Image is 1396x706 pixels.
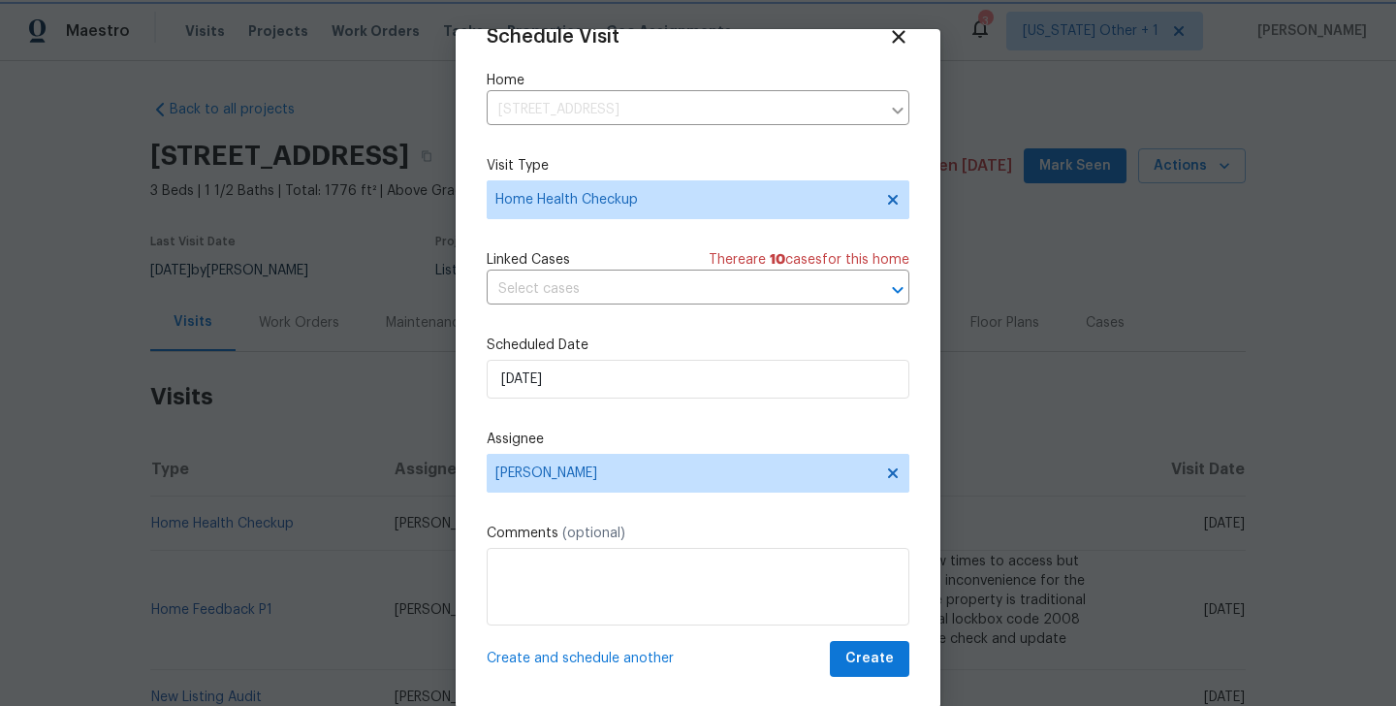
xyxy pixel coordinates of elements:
span: Close [888,26,909,48]
span: There are case s for this home [709,250,909,270]
span: 10 [770,253,785,267]
label: Home [487,71,909,90]
label: Visit Type [487,156,909,176]
button: Open [884,276,911,304]
span: [PERSON_NAME] [495,465,875,481]
label: Comments [487,524,909,543]
span: Schedule Visit [487,27,619,47]
span: Linked Cases [487,250,570,270]
button: Create [830,641,909,677]
span: Create [845,647,894,671]
label: Assignee [487,430,909,449]
input: Select cases [487,274,855,305]
input: Enter in an address [487,95,880,125]
span: Create and schedule another [487,649,674,668]
span: Home Health Checkup [495,190,872,209]
input: M/D/YYYY [487,360,909,399]
span: (optional) [562,527,625,540]
label: Scheduled Date [487,336,909,355]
